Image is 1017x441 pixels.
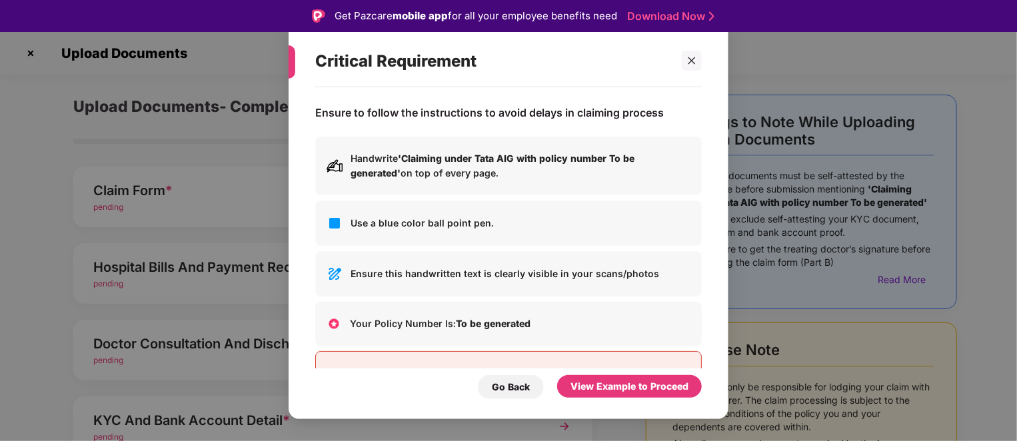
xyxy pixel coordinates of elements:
[312,9,325,23] img: Logo
[709,9,714,23] img: Stroke
[570,379,688,394] div: View Example to Proceed
[351,266,690,281] p: Ensure this handwritten text is clearly visible in your scans/photos
[456,318,530,329] b: To be generated
[326,316,342,332] img: +cAAAAASUVORK5CYII=
[335,8,617,24] div: Get Pazcare for all your employee benefits need
[627,9,710,23] a: Download Now
[351,153,634,179] b: 'Claiming under Tata AIG with policy number To be generated'
[393,9,448,22] strong: mobile app
[315,35,670,87] div: Critical Requirement
[327,158,343,174] img: svg+xml;base64,PHN2ZyB3aWR0aD0iMjAiIGhlaWdodD0iMjAiIHZpZXdCb3g9IjAgMCAyMCAyMCIgZmlsbD0ibm9uZSIgeG...
[351,151,690,181] p: Handwrite on top of every page.
[327,215,343,231] img: svg+xml;base64,PHN2ZyB3aWR0aD0iMjQiIGhlaWdodD0iMjQiIHZpZXdCb3g9IjAgMCAyNCAyNCIgZmlsbD0ibm9uZSIgeG...
[315,106,664,120] p: Ensure to follow the instructions to avoid delays in claiming process
[351,366,690,381] p: Your claim will not be processed if the instructions are not followed
[492,380,530,394] div: Go Back
[327,266,343,282] img: svg+xml;base64,PHN2ZyB3aWR0aD0iMjQiIGhlaWdodD0iMjQiIHZpZXdCb3g9IjAgMCAyNCAyNCIgZmlsbD0ibm9uZSIgeG...
[687,56,696,65] span: close
[351,216,690,230] p: Use a blue color ball point pen.
[350,316,691,331] p: Your Policy Number Is:
[327,366,343,382] img: svg+xml;base64,PHN2ZyB3aWR0aD0iMjQiIGhlaWdodD0iMjQiIHZpZXdCb3g9IjAgMCAyNCAyNCIgZmlsbD0ibm9uZSIgeG...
